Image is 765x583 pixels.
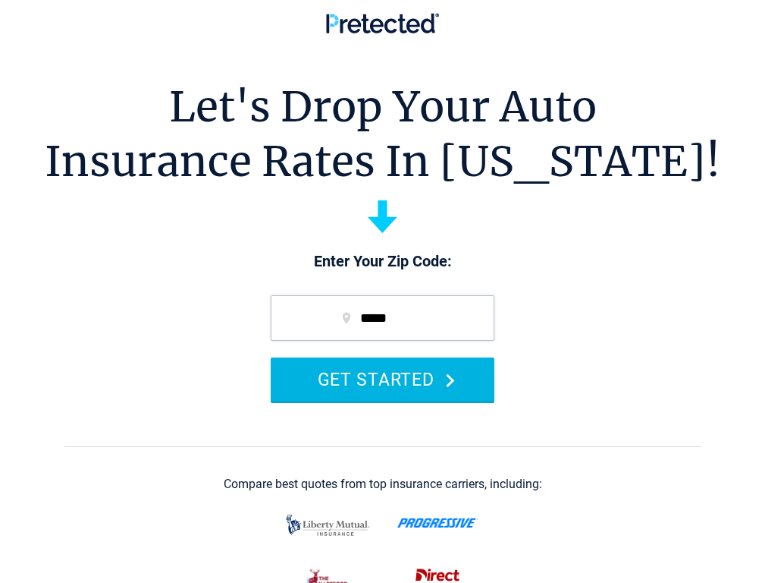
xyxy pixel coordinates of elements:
p: Enter Your Zip Code: [256,251,509,273]
h1: Let's Drop Your Auto Insurance Rates In [US_STATE]! [45,80,720,189]
img: progressive [397,518,478,528]
div: Compare best quotes from top insurance carriers, including: [224,477,542,491]
img: liberty [282,507,374,544]
button: GET STARTED [271,358,494,401]
img: Pretected Logo [326,13,439,33]
input: zip code [271,295,494,341]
